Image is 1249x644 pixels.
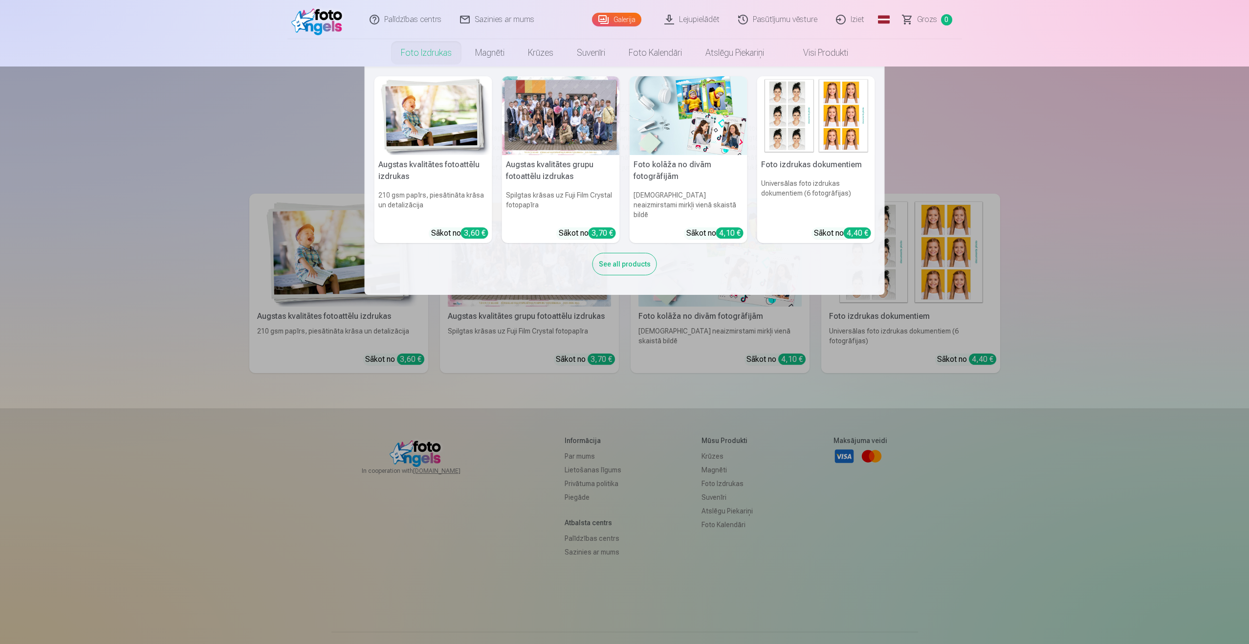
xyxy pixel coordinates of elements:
div: 3,60 € [461,227,488,239]
h6: 210 gsm papīrs, piesātināta krāsa un detalizācija [374,186,492,223]
a: Suvenīri [565,39,617,67]
h5: Foto kolāža no divām fotogrāfijām [630,155,747,186]
a: Foto kalendāri [617,39,694,67]
a: Foto izdrukas dokumentiemFoto izdrukas dokumentiemUniversālas foto izdrukas dokumentiem (6 fotogr... [757,76,875,243]
img: Foto kolāža no divām fotogrāfijām [630,76,747,155]
div: See all products [592,253,657,275]
h6: Universālas foto izdrukas dokumentiem (6 fotogrāfijas) [757,175,875,223]
img: /fa3 [291,4,348,35]
span: Grozs [917,14,937,25]
a: Foto kolāža no divām fotogrāfijāmFoto kolāža no divām fotogrāfijām[DEMOGRAPHIC_DATA] neaizmirstam... [630,76,747,243]
h6: Spilgtas krāsas uz Fuji Film Crystal fotopapīra [502,186,620,223]
a: Magnēti [463,39,516,67]
img: Foto izdrukas dokumentiem [757,76,875,155]
h6: [DEMOGRAPHIC_DATA] neaizmirstami mirkļi vienā skaistā bildē [630,186,747,223]
h5: Foto izdrukas dokumentiem [757,155,875,175]
div: 3,70 € [589,227,616,239]
a: Augstas kvalitātes grupu fotoattēlu izdrukasSpilgtas krāsas uz Fuji Film Crystal fotopapīraSākot ... [502,76,620,243]
div: Sākot no [686,227,744,239]
div: 4,40 € [844,227,871,239]
a: Galerija [592,13,641,26]
div: Sākot no [431,227,488,239]
a: Krūzes [516,39,565,67]
a: See all products [592,258,657,268]
img: Augstas kvalitātes fotoattēlu izdrukas [374,76,492,155]
div: Sākot no [559,227,616,239]
a: Atslēgu piekariņi [694,39,776,67]
span: 0 [941,14,952,25]
div: 4,10 € [716,227,744,239]
h5: Augstas kvalitātes fotoattēlu izdrukas [374,155,492,186]
div: Sākot no [814,227,871,239]
a: Visi produkti [776,39,860,67]
a: Augstas kvalitātes fotoattēlu izdrukasAugstas kvalitātes fotoattēlu izdrukas210 gsm papīrs, piesā... [374,76,492,243]
h5: Augstas kvalitātes grupu fotoattēlu izdrukas [502,155,620,186]
a: Foto izdrukas [389,39,463,67]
